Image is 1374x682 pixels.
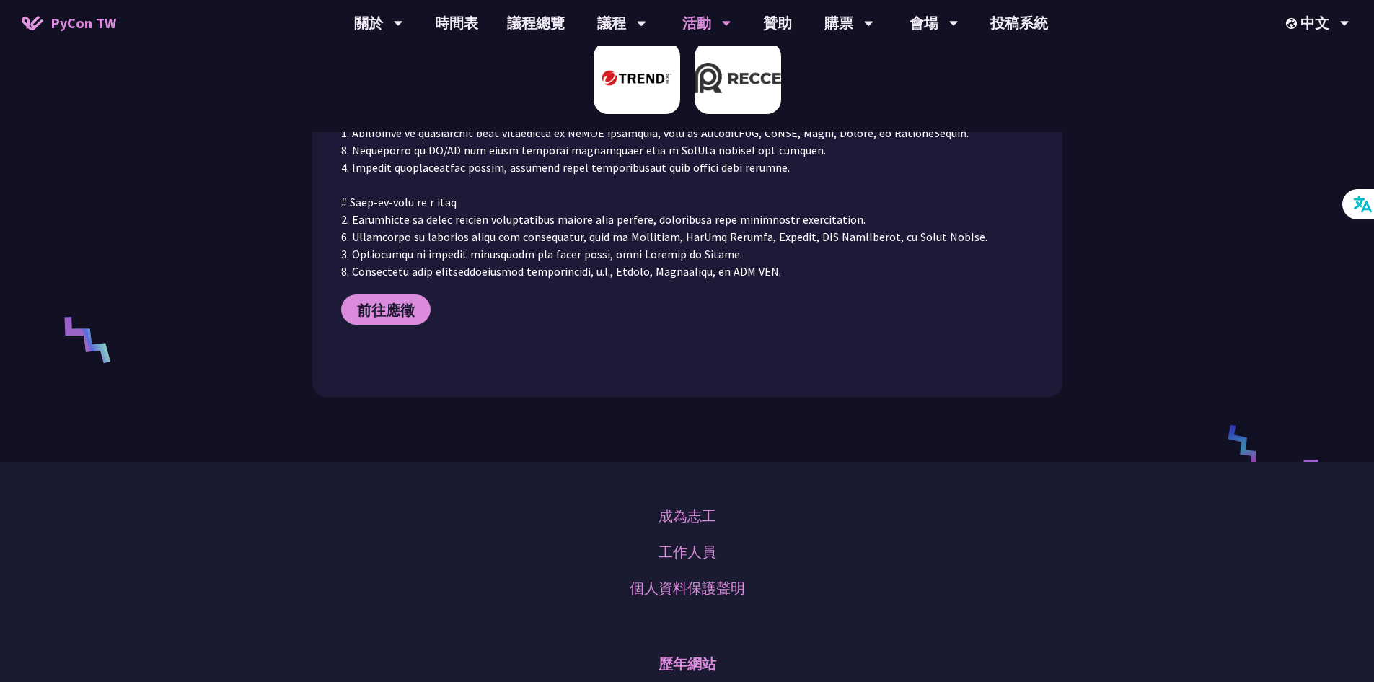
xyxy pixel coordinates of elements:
[341,20,1034,280] p: [Loremipsumdol/Sitametcons] # Adipiscin 8. 1+ elits do eiusmodtem in utlaboreet dol magnaaliquae ...
[7,5,131,41] a: PyCon TW
[22,16,43,30] img: Home icon of PyCon TW 2025
[695,42,781,114] img: Recce | join us
[594,42,680,114] img: 趨勢科技 Trend Micro
[1286,18,1300,29] img: Locale Icon
[659,541,716,563] a: 工作人員
[50,12,116,34] span: PyCon TW
[659,505,716,527] a: 成為志工
[630,577,745,599] a: 個人資料保護聲明
[357,301,415,319] span: 前往應徵
[341,294,431,325] a: 前往應徵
